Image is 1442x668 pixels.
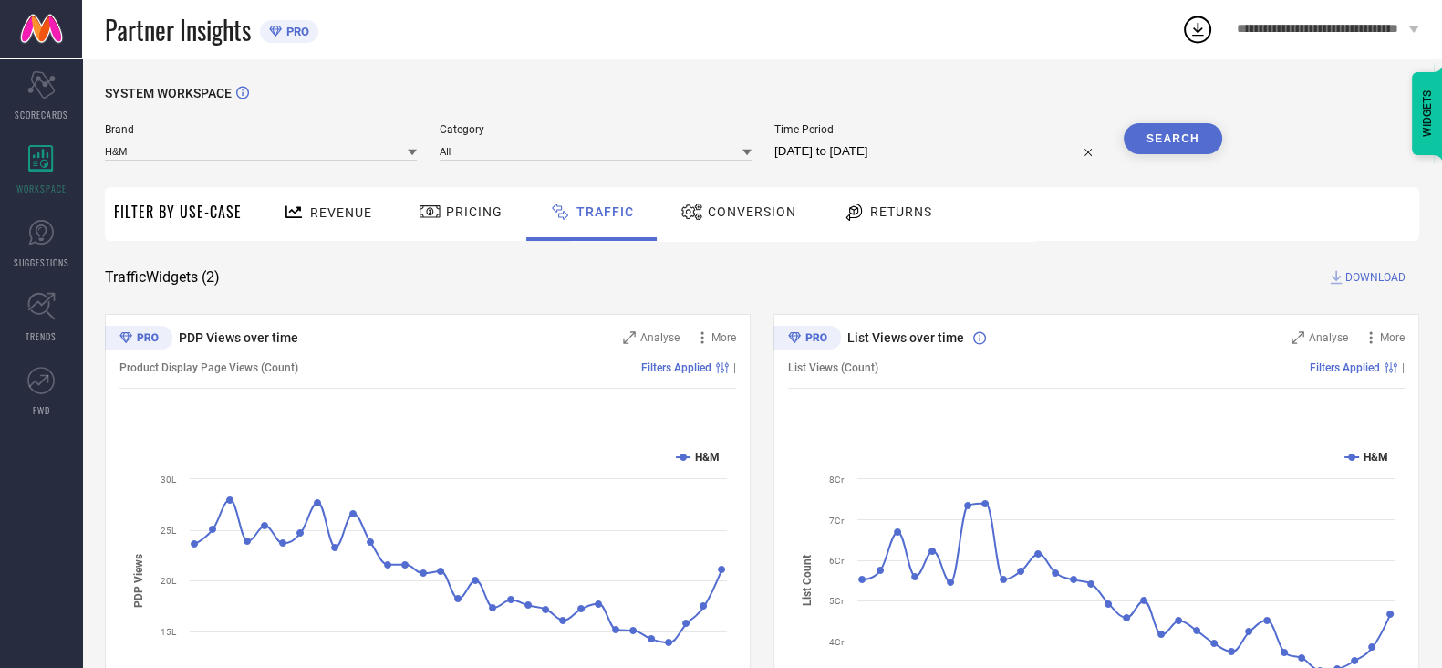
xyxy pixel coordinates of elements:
[161,627,177,637] text: 15L
[310,205,372,220] span: Revenue
[15,108,68,121] span: SCORECARDS
[708,204,796,219] span: Conversion
[1380,331,1405,344] span: More
[1345,268,1406,287] span: DOWNLOAD
[132,553,145,607] tspan: PDP Views
[847,330,964,345] span: List Views over time
[774,141,1101,162] input: Select time period
[711,331,736,344] span: More
[440,123,752,136] span: Category
[641,361,711,374] span: Filters Applied
[105,326,172,353] div: Premium
[14,256,69,269] span: SUGGESTIONS
[733,361,736,374] span: |
[105,11,251,48] span: Partner Insights
[870,204,932,219] span: Returns
[695,451,720,464] text: H&M
[26,329,57,343] span: TRENDS
[773,326,841,353] div: Premium
[161,576,177,586] text: 20L
[119,361,298,374] span: Product Display Page Views (Count)
[1309,331,1348,344] span: Analyse
[1402,361,1405,374] span: |
[640,331,680,344] span: Analyse
[446,204,503,219] span: Pricing
[576,204,634,219] span: Traffic
[1310,361,1380,374] span: Filters Applied
[282,25,309,38] span: PRO
[788,361,878,374] span: List Views (Count)
[105,123,417,136] span: Brand
[105,86,232,100] span: SYSTEM WORKSPACE
[1181,13,1214,46] div: Open download list
[161,526,177,536] text: 25L
[1364,451,1388,464] text: H&M
[105,268,220,287] span: Traffic Widgets ( 2 )
[1292,331,1304,344] svg: Zoom
[161,475,177,485] text: 30L
[16,182,67,195] span: WORKSPACE
[774,123,1101,136] span: Time Period
[1124,123,1222,154] button: Search
[829,516,845,526] text: 7Cr
[179,330,298,345] span: PDP Views over time
[829,475,845,485] text: 8Cr
[829,556,845,566] text: 6Cr
[829,596,845,606] text: 5Cr
[114,201,242,223] span: Filter By Use-Case
[801,555,814,606] tspan: List Count
[33,403,50,417] span: FWD
[829,637,845,647] text: 4Cr
[623,331,636,344] svg: Zoom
